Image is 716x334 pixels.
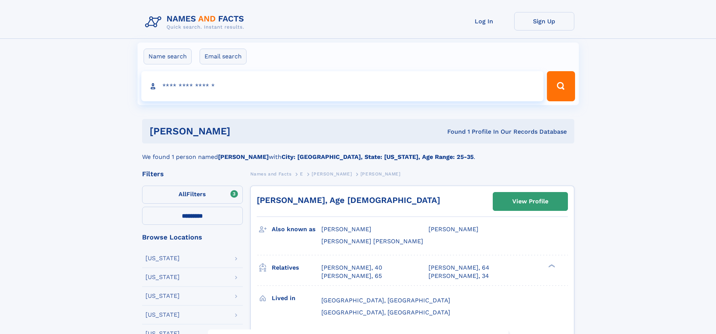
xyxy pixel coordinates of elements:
[493,192,568,210] a: View Profile
[200,49,247,64] label: Email search
[321,297,450,304] span: [GEOGRAPHIC_DATA], [GEOGRAPHIC_DATA]
[360,171,401,177] span: [PERSON_NAME]
[150,127,339,136] h1: [PERSON_NAME]
[321,226,371,233] span: [PERSON_NAME]
[428,272,489,280] a: [PERSON_NAME], 34
[312,171,352,177] span: [PERSON_NAME]
[300,171,303,177] span: E
[321,309,450,316] span: [GEOGRAPHIC_DATA], [GEOGRAPHIC_DATA]
[312,169,352,178] a: [PERSON_NAME]
[282,153,474,160] b: City: [GEOGRAPHIC_DATA], State: [US_STATE], Age Range: 25-35
[141,71,544,101] input: search input
[179,191,186,198] span: All
[144,49,192,64] label: Name search
[428,264,489,272] a: [PERSON_NAME], 64
[321,264,382,272] a: [PERSON_NAME], 40
[218,153,269,160] b: [PERSON_NAME]
[428,226,478,233] span: [PERSON_NAME]
[321,238,423,245] span: [PERSON_NAME] [PERSON_NAME]
[142,186,243,204] label: Filters
[300,169,303,178] a: E
[145,274,180,280] div: [US_STATE]
[250,169,292,178] a: Names and Facts
[272,261,321,274] h3: Relatives
[514,12,574,31] a: Sign Up
[339,128,567,136] div: Found 1 Profile In Our Records Database
[145,293,180,299] div: [US_STATE]
[512,193,548,210] div: View Profile
[142,234,243,241] div: Browse Locations
[547,71,575,101] button: Search Button
[142,12,250,32] img: Logo Names and Facts
[257,195,440,205] a: [PERSON_NAME], Age [DEMOGRAPHIC_DATA]
[142,171,243,177] div: Filters
[546,263,556,268] div: ❯
[321,272,382,280] a: [PERSON_NAME], 65
[272,223,321,236] h3: Also known as
[145,255,180,261] div: [US_STATE]
[142,143,574,162] div: We found 1 person named with .
[454,12,514,31] a: Log In
[145,312,180,318] div: [US_STATE]
[272,292,321,305] h3: Lived in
